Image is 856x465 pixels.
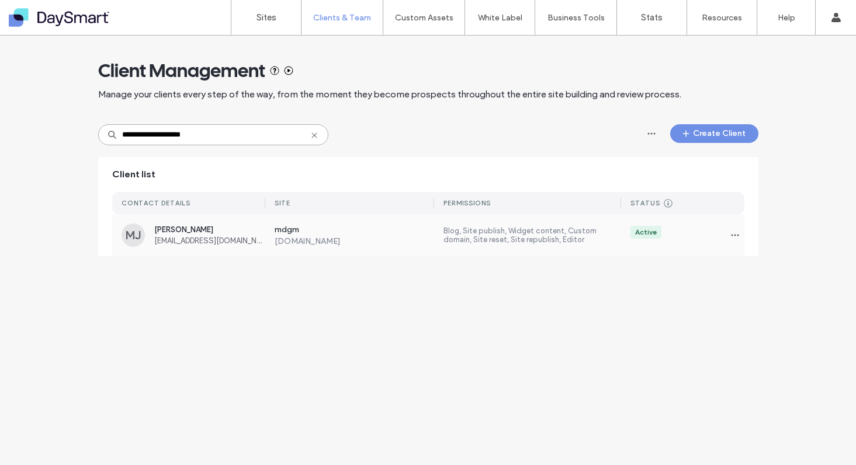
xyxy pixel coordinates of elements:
[275,236,435,246] label: [DOMAIN_NAME]
[154,236,265,245] span: [EMAIL_ADDRESS][DOMAIN_NAME]
[313,13,371,23] label: Clients & Team
[443,199,491,207] div: PERMISSIONS
[478,13,522,23] label: White Label
[122,199,190,207] div: CONTACT DETAILS
[27,8,51,19] span: Help
[98,59,265,82] span: Client Management
[702,13,742,23] label: Resources
[547,13,605,23] label: Business Tools
[641,12,663,23] label: Stats
[395,13,453,23] label: Custom Assets
[122,223,145,247] div: MJ
[670,124,758,143] button: Create Client
[275,225,435,236] label: mdgm
[443,226,621,244] label: Blog, Site publish, Widget content, Custom domain, Site reset, Site republish, Editor
[112,214,744,256] a: MJ[PERSON_NAME][EMAIL_ADDRESS][DOMAIN_NAME]mdgm[DOMAIN_NAME]Blog, Site publish, Widget content, C...
[154,225,265,234] span: [PERSON_NAME]
[275,199,290,207] div: SITE
[635,227,657,237] div: Active
[112,168,155,181] span: Client list
[98,88,681,101] span: Manage your clients every step of the way, from the moment they become prospects throughout the e...
[257,12,276,23] label: Sites
[778,13,795,23] label: Help
[630,199,660,207] div: STATUS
